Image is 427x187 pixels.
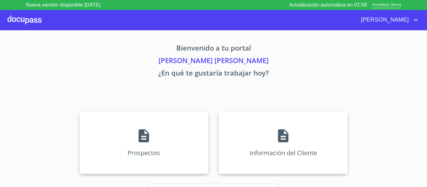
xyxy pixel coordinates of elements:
[356,15,419,25] button: account of current user
[289,1,367,9] p: Actualización automatica en 02:59
[356,15,412,25] span: [PERSON_NAME]
[26,1,100,9] p: Nueva versión disponible [DATE]
[21,55,406,68] p: [PERSON_NAME] [PERSON_NAME]
[249,149,317,157] p: Información del Cliente
[372,2,401,8] span: Actualizar ahora
[21,68,406,80] p: ¿En qué te gustaría trabajar hoy?
[128,149,160,157] p: Prospectos
[21,43,406,55] p: Bienvenido a tu portal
